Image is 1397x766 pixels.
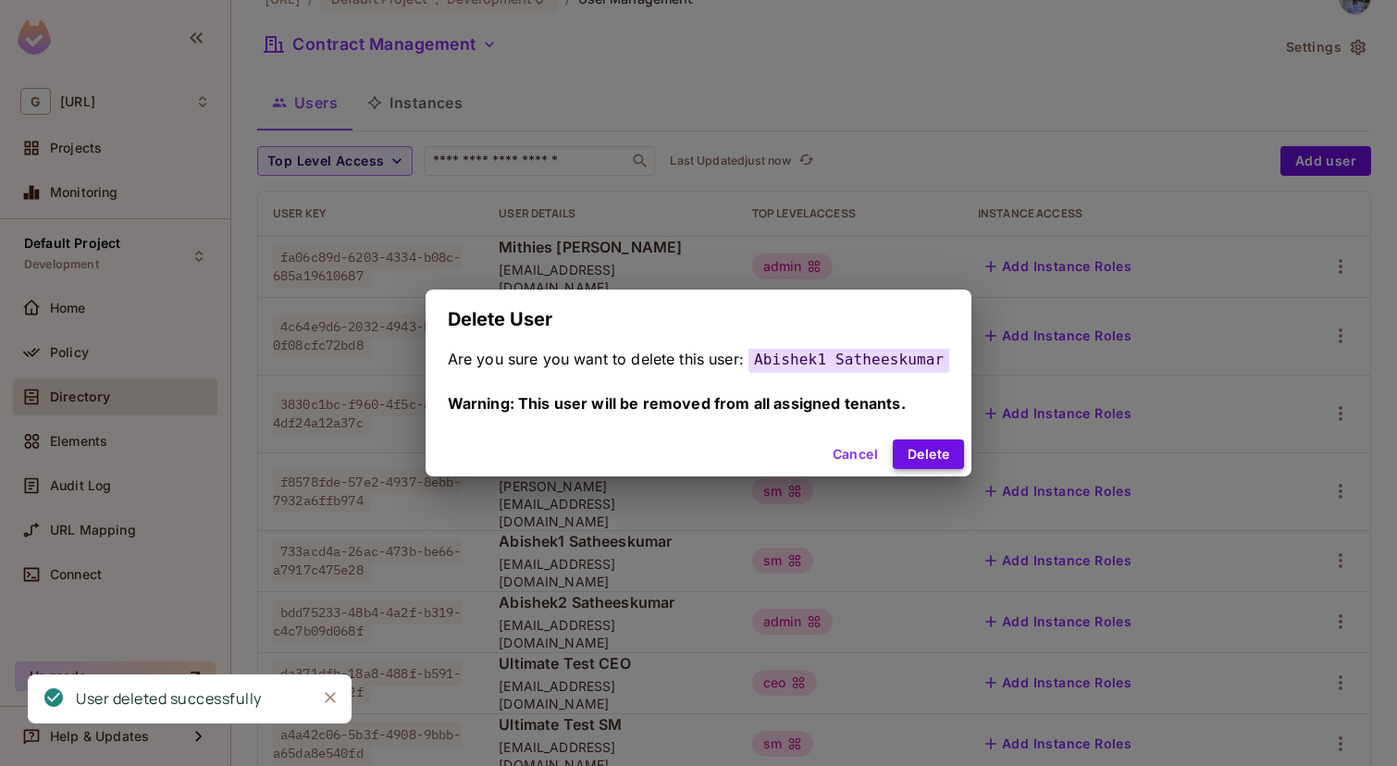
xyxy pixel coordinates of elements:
h2: Delete User [426,290,972,349]
div: User deleted successfully [76,687,262,710]
span: Abishek1 Satheeskumar [748,346,949,373]
button: Delete [893,439,964,469]
button: Cancel [825,439,885,469]
span: Are you sure you want to delete this user: [448,350,744,368]
span: Warning: This user will be removed from all assigned tenants. [448,394,906,413]
button: Close [316,684,344,711]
